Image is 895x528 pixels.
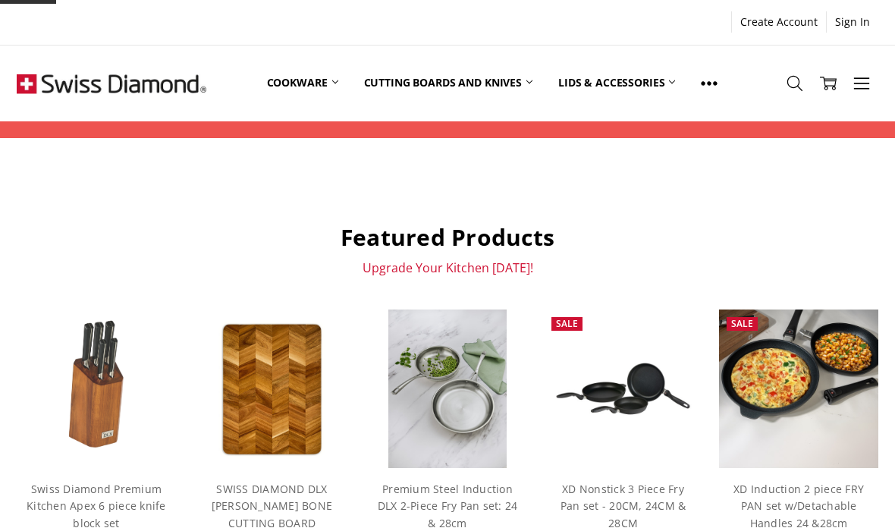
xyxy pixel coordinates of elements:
a: Cutting boards and knives [351,49,546,117]
span: Sale [556,317,578,330]
a: Premium steel DLX 2pc fry pan set (28 and 24cm) life style shot [368,310,526,468]
img: Free Shipping On Every Order [17,46,206,121]
p: Upgrade Your Kitchen [DATE]! [17,260,878,275]
span: Sale [731,317,753,330]
a: XD Nonstick 3 Piece Fry Pan set - 20CM, 24CM & 28CM [544,310,702,468]
img: SWISS DIAMOND DLX HERRING BONE CUTTING BOARD 40x30x3CM [207,310,336,468]
img: XD Induction 2 piece FRY PAN set w/Detachable Handles 24 &28cm [719,310,878,468]
a: Show All [688,49,730,118]
a: SWISS DIAMOND DLX HERRING BONE CUTTING BOARD 40x30x3CM [193,310,351,468]
a: Cookware [254,49,351,117]
a: Sign In [827,11,878,33]
img: XD Nonstick 3 Piece Fry Pan set - 20CM, 24CM & 28CM [544,349,702,429]
a: Create Account [732,11,826,33]
a: Swiss Diamond Apex 6 piece knife block set [17,310,175,468]
h2: Featured Products [17,223,878,252]
img: Premium steel DLX 2pc fry pan set (28 and 24cm) life style shot [388,310,507,468]
a: Lids & Accessories [545,49,688,117]
img: Swiss Diamond Apex 6 piece knife block set [50,310,143,468]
